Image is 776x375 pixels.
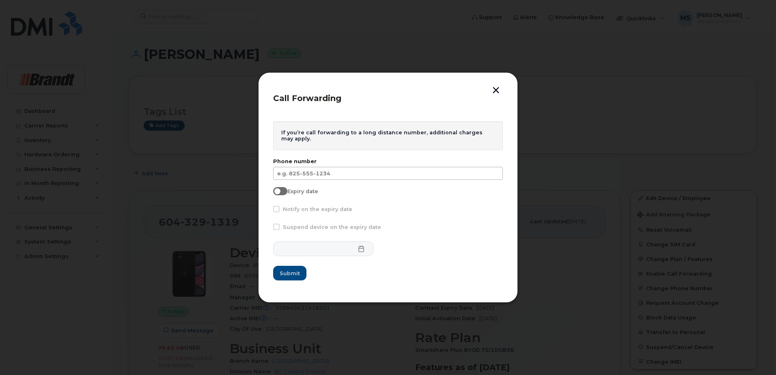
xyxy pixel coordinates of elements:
span: Submit [280,269,300,277]
input: e.g. 825-555-1234 [273,167,503,180]
label: Phone number [273,158,503,164]
div: If you’re call forwarding to a long distance number, additional charges may apply. [273,121,503,150]
span: Call Forwarding [273,93,341,103]
input: Expiry date [273,187,280,194]
button: Submit [273,266,306,280]
span: Expiry date [287,188,318,194]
